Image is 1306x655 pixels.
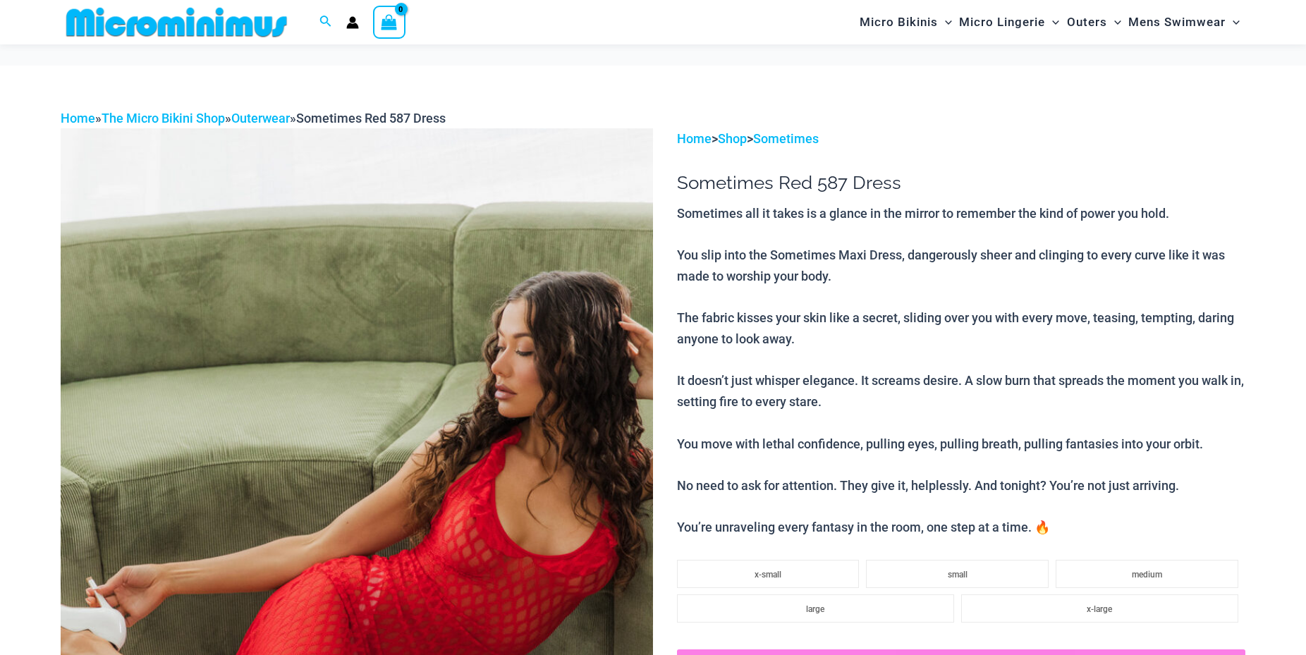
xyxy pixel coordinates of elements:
span: medium [1132,570,1162,580]
li: large [677,594,954,623]
span: » » » [61,111,446,126]
a: Micro LingerieMenu ToggleMenu Toggle [956,4,1063,40]
span: Menu Toggle [1045,4,1059,40]
span: x-large [1087,604,1112,614]
li: medium [1056,560,1238,588]
a: Shop [718,131,747,146]
span: Mens Swimwear [1128,4,1226,40]
span: small [948,570,968,580]
p: > > [677,128,1245,149]
span: Sometimes Red 587 Dress [296,111,446,126]
span: Menu Toggle [1226,4,1240,40]
img: MM SHOP LOGO FLAT [61,6,293,38]
a: Home [61,111,95,126]
nav: Site Navigation [854,2,1245,42]
a: Sometimes [753,131,819,146]
span: large [806,604,824,614]
a: Home [677,131,712,146]
a: Account icon link [346,16,359,29]
a: Search icon link [319,13,332,31]
li: small [866,560,1049,588]
li: x-large [961,594,1238,623]
span: Outers [1067,4,1107,40]
a: OutersMenu ToggleMenu Toggle [1063,4,1125,40]
a: The Micro Bikini Shop [102,111,225,126]
span: Menu Toggle [938,4,952,40]
h1: Sometimes Red 587 Dress [677,172,1245,194]
a: View Shopping Cart, empty [373,6,405,38]
a: Outerwear [231,111,290,126]
span: Menu Toggle [1107,4,1121,40]
span: Micro Lingerie [959,4,1045,40]
a: Mens SwimwearMenu ToggleMenu Toggle [1125,4,1243,40]
li: x-small [677,560,860,588]
span: Micro Bikinis [860,4,938,40]
p: Sometimes all it takes is a glance in the mirror to remember the kind of power you hold. You slip... [677,203,1245,538]
a: Micro BikinisMenu ToggleMenu Toggle [856,4,956,40]
span: x-small [755,570,781,580]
